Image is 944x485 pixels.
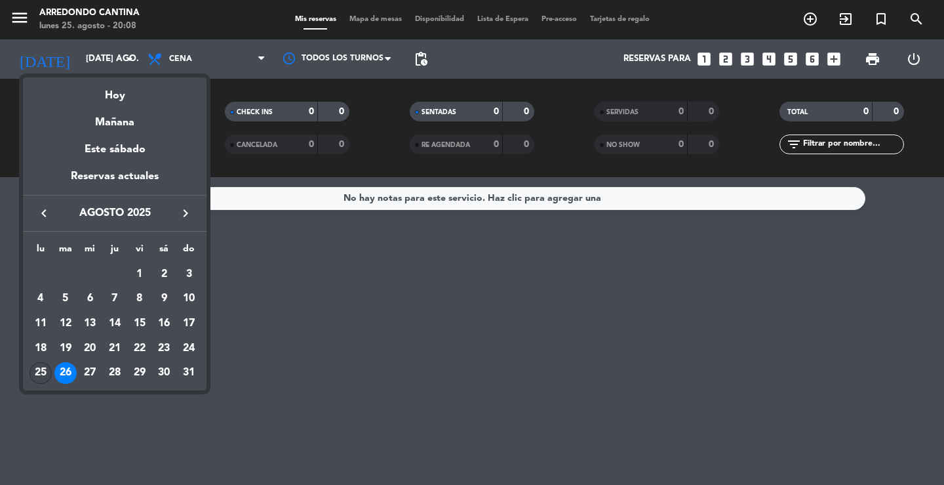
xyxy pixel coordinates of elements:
[28,311,53,336] td: 11 de agosto de 2025
[79,312,101,335] div: 13
[54,362,77,385] div: 26
[79,287,101,310] div: 6
[153,263,175,285] div: 2
[79,362,101,385] div: 27
[127,336,152,361] td: 22 de agosto de 2025
[176,361,201,386] td: 31 de agosto de 2025
[178,337,200,360] div: 24
[102,311,127,336] td: 14 de agosto de 2025
[127,242,152,262] th: viernes
[53,361,78,386] td: 26 de agosto de 2025
[127,311,152,336] td: 15 de agosto de 2025
[54,287,77,310] div: 5
[127,287,152,312] td: 8 de agosto de 2025
[178,205,193,221] i: keyboard_arrow_right
[32,205,56,222] button: keyboard_arrow_left
[128,362,151,385] div: 29
[79,337,101,360] div: 20
[102,287,127,312] td: 7 de agosto de 2025
[53,311,78,336] td: 12 de agosto de 2025
[104,362,126,385] div: 28
[23,77,206,104] div: Hoy
[77,336,102,361] td: 20 de agosto de 2025
[102,361,127,386] td: 28 de agosto de 2025
[176,336,201,361] td: 24 de agosto de 2025
[178,312,200,335] div: 17
[54,337,77,360] div: 19
[128,312,151,335] div: 15
[178,263,200,285] div: 3
[128,287,151,310] div: 8
[28,336,53,361] td: 18 de agosto de 2025
[23,168,206,195] div: Reservas actuales
[104,337,126,360] div: 21
[153,312,175,335] div: 16
[127,262,152,287] td: 1 de agosto de 2025
[178,287,200,310] div: 10
[77,242,102,262] th: miércoles
[176,311,201,336] td: 17 de agosto de 2025
[23,131,206,168] div: Este sábado
[176,242,201,262] th: domingo
[102,242,127,262] th: jueves
[152,262,177,287] td: 2 de agosto de 2025
[28,262,127,287] td: AGO.
[152,361,177,386] td: 30 de agosto de 2025
[127,361,152,386] td: 29 de agosto de 2025
[153,287,175,310] div: 9
[176,287,201,312] td: 10 de agosto de 2025
[28,287,53,312] td: 4 de agosto de 2025
[152,311,177,336] td: 16 de agosto de 2025
[53,336,78,361] td: 19 de agosto de 2025
[29,312,52,335] div: 11
[56,205,174,222] span: agosto 2025
[29,362,52,385] div: 25
[176,262,201,287] td: 3 de agosto de 2025
[128,263,151,285] div: 1
[152,242,177,262] th: sábado
[178,362,200,385] div: 31
[128,337,151,360] div: 22
[53,287,78,312] td: 5 de agosto de 2025
[77,287,102,312] td: 6 de agosto de 2025
[153,337,175,360] div: 23
[77,311,102,336] td: 13 de agosto de 2025
[153,362,175,385] div: 30
[29,337,52,360] div: 18
[53,242,78,262] th: martes
[152,336,177,361] td: 23 de agosto de 2025
[152,287,177,312] td: 9 de agosto de 2025
[104,312,126,335] div: 14
[36,205,52,221] i: keyboard_arrow_left
[28,361,53,386] td: 25 de agosto de 2025
[28,242,53,262] th: lunes
[174,205,197,222] button: keyboard_arrow_right
[102,336,127,361] td: 21 de agosto de 2025
[104,287,126,310] div: 7
[54,312,77,335] div: 12
[23,104,206,131] div: Mañana
[77,361,102,386] td: 27 de agosto de 2025
[29,287,52,310] div: 4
